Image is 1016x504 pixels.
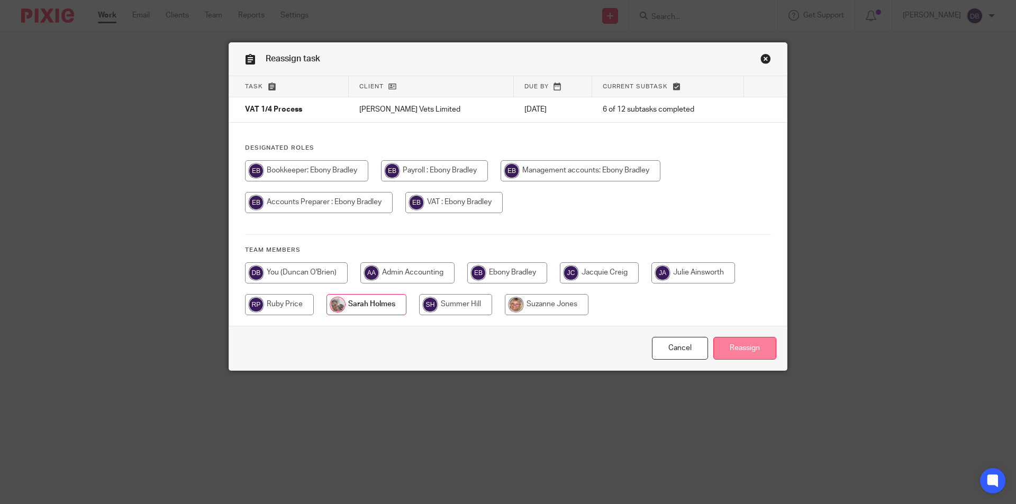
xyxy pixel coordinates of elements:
td: 6 of 12 subtasks completed [592,97,744,123]
p: [PERSON_NAME] Vets Limited [359,104,503,115]
span: Reassign task [266,54,320,63]
a: Close this dialog window [652,337,708,360]
h4: Team members [245,246,771,254]
input: Reassign [713,337,776,360]
span: Task [245,84,263,89]
span: Current subtask [603,84,668,89]
span: VAT 1/4 Process [245,106,302,114]
p: [DATE] [524,104,582,115]
h4: Designated Roles [245,144,771,152]
a: Close this dialog window [760,53,771,68]
span: Client [359,84,384,89]
span: Due by [524,84,549,89]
